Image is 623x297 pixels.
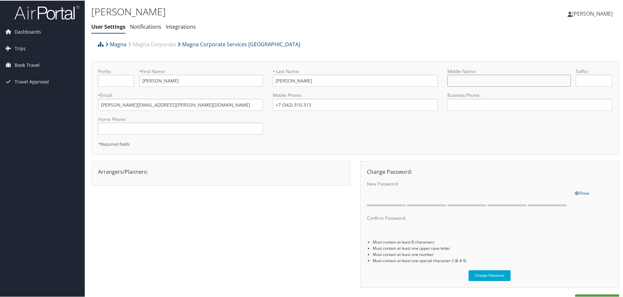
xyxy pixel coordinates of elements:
label: Email: [98,91,263,98]
label: New Password: [367,180,570,186]
li: Must contain at least 8 characters [373,238,612,245]
a: Show [575,188,589,196]
span: Travel Approval [15,73,49,89]
span: [PERSON_NAME] [572,9,613,17]
a: [PERSON_NAME] [568,3,619,23]
span: Book Travel [15,56,40,73]
button: Change Password [469,270,511,280]
a: Magna Corporate Services [GEOGRAPHIC_DATA] [178,37,300,50]
a: Magna [105,37,126,50]
span: Trips [15,40,26,56]
li: Must contain at least one upper case letter [373,245,612,251]
a: Magna Corporate [128,37,176,50]
a: Integrations [166,22,196,30]
li: Must contain at least one number [373,251,612,257]
label: Business Phone: [447,91,612,98]
label: Prefix: [98,67,134,74]
span: Dashboards [15,23,41,39]
em: Required fields [98,141,129,146]
label: Mobile Phone: [273,91,438,98]
h1: [PERSON_NAME] [91,4,443,18]
img: airportal-logo.png [14,4,80,20]
label: Home Phone: [98,115,263,122]
a: User Settings [91,22,125,30]
label: Middle Name: [447,67,571,74]
div: Change Password: [362,167,617,175]
label: Last Name: [273,67,438,74]
div: Arrangers/Planners: [93,167,348,175]
label: Suffix: [576,67,612,74]
a: Notifications [130,22,161,30]
span: Show [575,190,589,195]
label: Confirm Password: [367,214,570,221]
label: First Name: [139,67,263,74]
li: Must contain at least one special character (! @ # $) [373,257,612,263]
